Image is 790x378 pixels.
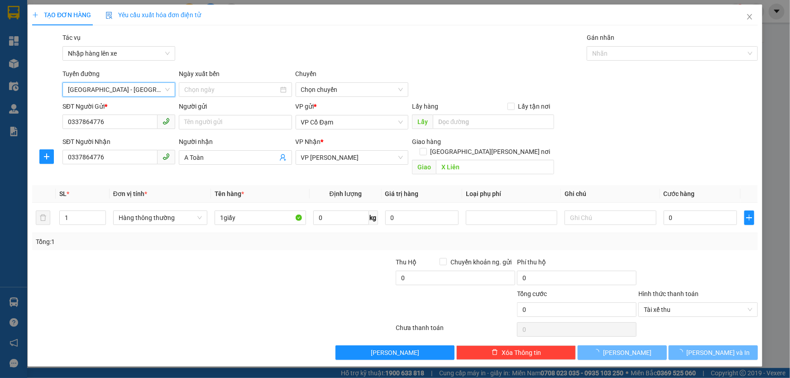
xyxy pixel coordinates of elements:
[301,115,403,129] span: VP Cổ Đạm
[664,190,695,197] span: Cước hàng
[677,349,687,355] span: loading
[179,137,292,147] div: Người nhận
[68,83,170,96] span: Hà Nội - Hà Tĩnh
[578,345,667,360] button: [PERSON_NAME]
[39,149,54,164] button: plus
[179,101,292,111] div: Người gửi
[371,348,419,358] span: [PERSON_NAME]
[412,103,438,110] span: Lấy hàng
[644,303,752,316] span: Tài xế thu
[744,211,754,225] button: plus
[296,138,321,145] span: VP Nhận
[163,118,170,125] span: phone
[412,160,436,174] span: Giao
[737,5,762,30] button: Close
[163,153,170,160] span: phone
[603,348,651,358] span: [PERSON_NAME]
[427,147,554,157] span: [GEOGRAPHIC_DATA][PERSON_NAME] nơi
[746,13,753,20] span: close
[215,190,244,197] span: Tên hàng
[517,290,547,297] span: Tổng cước
[561,185,660,203] th: Ghi chú
[32,11,91,19] span: TẠO ĐƠN HÀNG
[462,185,561,203] th: Loại phụ phí
[59,190,67,197] span: SL
[62,69,175,82] div: Tuyến đường
[745,214,754,221] span: plus
[62,137,175,147] div: SĐT Người Nhận
[492,349,498,356] span: delete
[385,211,459,225] input: 0
[113,190,147,197] span: Đơn vị tính
[669,345,758,360] button: [PERSON_NAME] và In
[565,211,656,225] input: Ghi Chú
[335,345,455,360] button: [PERSON_NAME]
[396,258,417,266] span: Thu Hộ
[184,85,278,95] input: Chọn ngày
[32,12,38,18] span: plus
[436,160,554,174] input: Dọc đường
[62,34,81,41] label: Tác vụ
[36,237,305,247] div: Tổng: 1
[593,349,603,355] span: loading
[502,348,541,358] span: Xóa Thông tin
[296,69,408,82] div: Chuyến
[279,154,287,161] span: user-add
[369,211,378,225] span: kg
[687,348,750,358] span: [PERSON_NAME] và In
[433,115,554,129] input: Dọc đường
[412,138,441,145] span: Giao hàng
[587,34,614,41] label: Gán nhãn
[105,11,201,19] span: Yêu cầu xuất hóa đơn điện tử
[515,101,554,111] span: Lấy tận nơi
[395,323,517,339] div: Chưa thanh toán
[517,257,637,271] div: Phí thu hộ
[447,257,515,267] span: Chuyển khoản ng. gửi
[105,12,113,19] img: icon
[456,345,576,360] button: deleteXóa Thông tin
[296,101,408,111] div: VP gửi
[638,290,699,297] label: Hình thức thanh toán
[301,151,403,164] span: VP Hoàng Liệt
[179,69,292,82] div: Ngày xuất bến
[36,211,50,225] button: delete
[40,153,53,160] span: plus
[385,190,419,197] span: Giá trị hàng
[62,101,175,111] div: SĐT Người Gửi
[215,211,306,225] input: VD: Bàn, Ghế
[330,190,362,197] span: Định lượng
[68,47,170,60] span: Nhập hàng lên xe
[119,211,202,225] span: Hàng thông thường
[301,83,403,96] span: Chọn chuyến
[412,115,433,129] span: Lấy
